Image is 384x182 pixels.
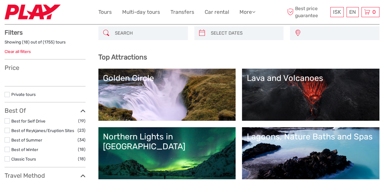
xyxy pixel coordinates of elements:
a: Best of Winter [11,147,38,152]
strong: Filters [5,29,23,36]
h3: Price [5,64,86,71]
a: Clear all filters [5,49,31,54]
a: Golden Circle [103,73,231,116]
a: More [240,8,255,17]
a: Classic Tours [11,157,36,161]
a: Lava and Volcanoes [247,73,375,116]
a: Private tours [11,92,36,97]
a: Lagoons, Nature Baths and Spas [247,132,375,175]
span: Best price guarantee [286,5,329,19]
div: Showing ( ) out of ( ) tours [5,39,86,49]
div: Northern Lights in [GEOGRAPHIC_DATA] [103,132,231,152]
span: ISK [333,9,341,15]
a: Best of Summer [11,138,42,142]
span: (34) [78,136,86,143]
a: Best of Reykjanes/Eruption Sites [11,128,74,133]
input: SEARCH [112,28,185,39]
span: (19) [78,117,86,124]
span: (18) [78,155,86,162]
span: (23) [78,127,86,134]
input: SELECT DATES [208,28,281,39]
span: (18) [78,146,86,153]
h3: Travel Method [5,172,86,179]
div: EN [346,7,359,17]
a: Northern Lights in [GEOGRAPHIC_DATA] [103,132,231,175]
h3: Best Of [5,107,86,114]
b: Top Attractions [98,53,147,61]
label: 18 [24,39,28,45]
div: Golden Circle [103,73,231,83]
div: Lagoons, Nature Baths and Spas [247,132,375,142]
a: Best for Self Drive [11,119,46,123]
div: Lava and Volcanoes [247,73,375,83]
img: Fly Play [5,5,60,20]
span: 0 [371,9,377,15]
a: Tours [98,8,112,17]
a: Car rental [205,8,229,17]
a: Multi-day tours [122,8,160,17]
a: Transfers [170,8,194,17]
label: 1755 [44,39,53,45]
